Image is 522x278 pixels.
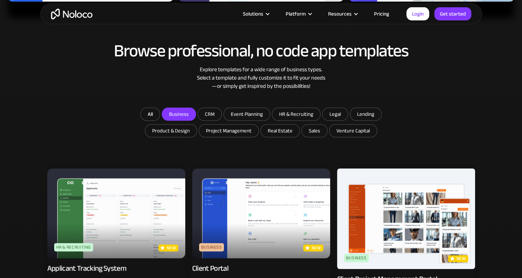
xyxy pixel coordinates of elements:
[277,9,319,18] div: Platform
[434,7,471,20] a: Get started
[286,9,306,18] div: Platform
[167,244,176,251] p: new
[123,108,399,139] form: Email Form
[319,9,365,18] div: Resources
[54,243,93,251] div: HR & Recruiting
[47,263,127,273] div: Applicant Tracking System
[140,108,160,121] a: All
[234,9,277,18] div: Solutions
[365,9,398,18] a: Pricing
[47,41,475,60] h2: Browse professional, no code app templates
[328,9,352,18] div: Resources
[51,9,92,19] a: home
[199,243,224,251] div: Business
[406,7,429,20] a: Login
[243,9,263,18] div: Solutions
[456,255,466,262] p: new
[47,65,475,90] div: Explore templates for a wide range of business types. Select a template and fully customize it to...
[312,244,321,251] p: new
[192,263,228,273] div: Client Portal
[344,254,369,262] div: Business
